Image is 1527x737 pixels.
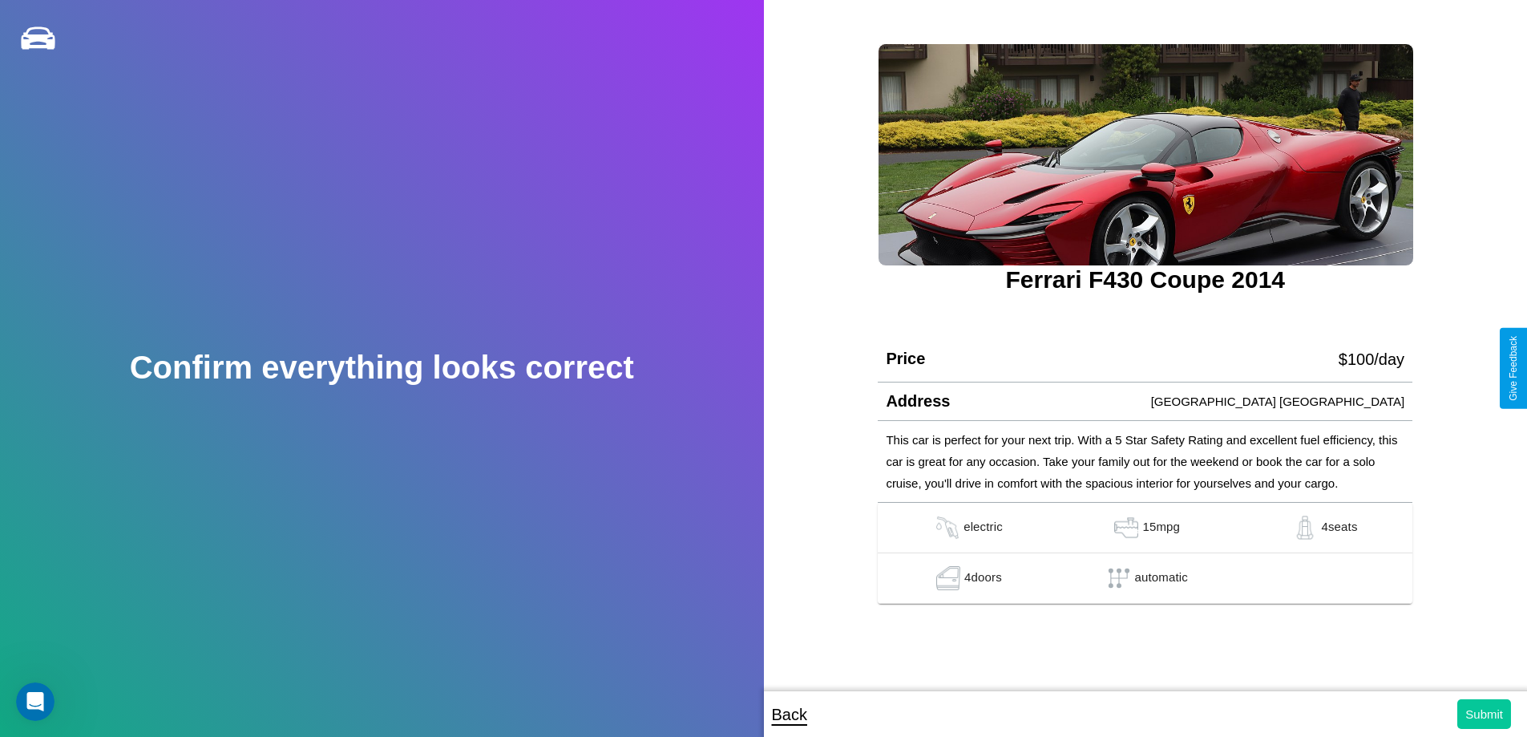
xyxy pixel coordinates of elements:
[772,700,807,729] p: Back
[964,566,1002,590] p: 4 doors
[931,516,963,540] img: gas
[878,503,1412,604] table: simple table
[1289,516,1321,540] img: gas
[963,516,1003,540] p: electric
[932,566,964,590] img: gas
[878,266,1412,294] h3: Ferrari F430 Coupe 2014
[1321,516,1357,540] p: 4 seats
[1142,516,1180,540] p: 15 mpg
[886,350,925,368] h4: Price
[16,682,55,721] iframe: Intercom live chat
[886,392,950,411] h4: Address
[1339,345,1404,374] p: $ 100 /day
[1135,566,1188,590] p: automatic
[130,350,634,386] h2: Confirm everything looks correct
[1457,699,1511,729] button: Submit
[1151,391,1404,412] p: [GEOGRAPHIC_DATA] [GEOGRAPHIC_DATA]
[1110,516,1142,540] img: gas
[886,429,1404,494] p: This car is perfect for your next trip. With a 5 Star Safety Rating and excellent fuel efficiency...
[1508,336,1519,401] div: Give Feedback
